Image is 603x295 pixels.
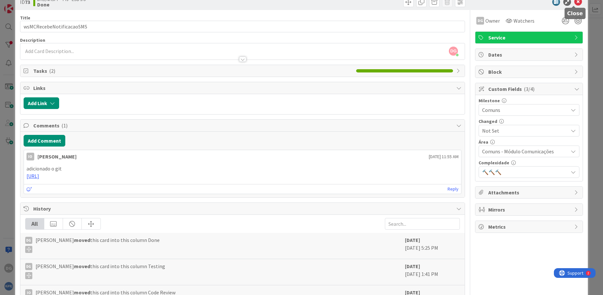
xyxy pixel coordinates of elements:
span: Service [488,34,571,41]
span: ( 1 ) [61,122,68,129]
span: Tasks [33,67,353,75]
div: DG [25,263,32,270]
div: DG [476,17,484,25]
div: 2 [34,3,35,8]
div: [PERSON_NAME] [37,153,77,160]
span: Comuns - Módulo Comunicações [482,147,565,156]
span: History [33,205,453,213]
span: Description [20,37,45,43]
span: Owner [485,17,500,25]
p: adicionado o git [26,165,459,172]
span: Metrics [488,223,571,231]
div: Complexidade [479,160,579,165]
div: IO [26,153,34,160]
div: DG [25,237,32,244]
span: ( 2 ) [49,68,55,74]
span: Links [33,84,453,92]
span: [PERSON_NAME] this card into this column Done [36,236,160,253]
span: Mirrors [488,206,571,213]
input: Search... [385,218,460,230]
input: type card name here... [20,21,465,32]
b: moved [74,263,90,269]
b: Done [37,2,86,7]
span: [DATE] 11:55 AM [429,153,459,160]
h5: Close [567,10,583,16]
span: 🔨 [482,169,489,175]
div: [DATE] 5:25 PM [405,236,460,256]
div: Milestone [479,98,579,103]
span: Comuns [482,105,565,115]
button: Add Comment [24,135,65,147]
span: 🔨 [489,169,495,175]
div: [DATE] 1:41 PM [405,262,460,282]
b: [DATE] [405,237,420,243]
a: [URL] [26,173,39,179]
span: Dates [488,51,571,59]
label: Title [20,15,30,21]
span: DG [449,47,458,56]
span: Support [14,1,29,9]
span: Block [488,68,571,76]
span: [PERSON_NAME] this card into this column Testing [36,262,165,279]
b: [DATE] [405,263,420,269]
div: Área [479,140,579,144]
span: Comments [33,122,453,129]
a: Reply [448,185,459,193]
span: Watchers [513,17,534,25]
button: Add Link [24,97,59,109]
span: 🔨 [495,169,502,175]
div: All [26,218,44,229]
span: ( 3/4 ) [524,86,534,92]
span: Custom Fields [488,85,571,93]
span: Attachments [488,189,571,196]
b: moved [74,237,90,243]
div: Changed [479,119,579,124]
span: Not Set [482,126,565,135]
